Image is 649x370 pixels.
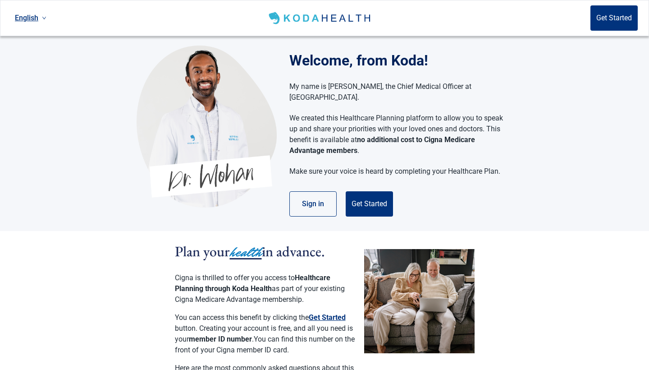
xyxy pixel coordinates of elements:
p: We created this Healthcare Planning platform to allow you to speak up and share your priorities w... [289,113,503,156]
button: Get Started [309,312,346,323]
img: Koda Health [137,45,277,208]
button: Get Started [590,5,638,31]
p: My name is [PERSON_NAME], the Chief Medical Officer at [GEOGRAPHIC_DATA]. [289,81,503,103]
span: health [230,242,262,262]
span: Cigna is thrilled to offer you access to [175,273,295,282]
strong: member ID number [189,335,252,343]
a: Current language: English [11,10,50,25]
img: Couple planning their healthcare together [364,249,475,353]
button: Get Started [346,191,393,217]
h1: Welcome, from Koda! [289,50,512,71]
p: Make sure your voice is heard by completing your Healthcare Plan. [289,166,503,177]
button: Sign in [289,191,337,217]
strong: no additional cost to Cigna Medicare Advantage members [289,135,475,155]
p: You can access this benefit by clicking the button. Creating your account is free, and all you ne... [175,312,355,356]
span: down [42,16,46,20]
img: Koda Health [267,11,374,25]
span: Plan your [175,242,230,261]
span: in advance. [262,242,325,261]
